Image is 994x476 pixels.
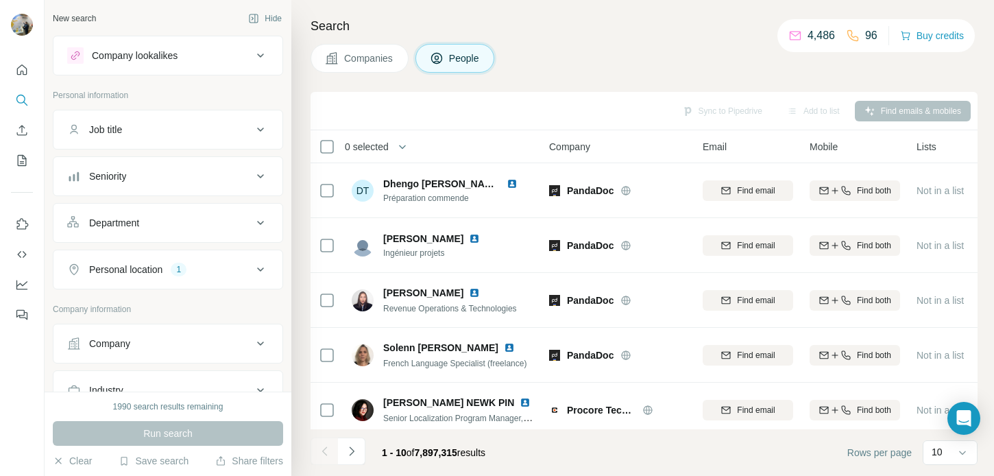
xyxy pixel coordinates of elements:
[383,232,463,246] span: [PERSON_NAME]
[344,51,394,65] span: Companies
[383,192,534,204] span: Préparation commende
[810,180,900,201] button: Find both
[53,253,282,286] button: Personal location1
[11,302,33,327] button: Feedback
[549,350,560,361] img: Logo of PandaDoc
[383,412,548,423] span: Senior Localization Program Manager, EMEA
[171,263,186,276] div: 1
[383,286,463,300] span: [PERSON_NAME]
[383,359,526,368] span: French Language Specialist (freelance)
[345,140,389,154] span: 0 selected
[810,345,900,366] button: Find both
[703,400,793,420] button: Find email
[810,400,900,420] button: Find both
[449,51,481,65] span: People
[89,123,122,136] div: Job title
[53,39,282,72] button: Company lookalikes
[549,295,560,306] img: Logo of PandaDoc
[703,140,727,154] span: Email
[932,445,943,459] p: 10
[53,374,282,407] button: Industry
[567,239,614,252] span: PandaDoc
[917,405,964,416] span: Not in a list
[11,242,33,267] button: Use Surfe API
[53,12,96,25] div: New search
[917,295,964,306] span: Not in a list
[352,289,374,311] img: Avatar
[549,405,560,416] img: Logo of Procore Technologies
[113,401,223,413] div: 1990 search results remaining
[810,235,900,256] button: Find both
[383,341,498,355] span: Solenn [PERSON_NAME]
[53,327,282,360] button: Company
[89,216,139,230] div: Department
[415,447,457,458] span: 7,897,315
[810,290,900,311] button: Find both
[847,446,912,460] span: Rows per page
[469,287,480,298] img: LinkedIn logo
[900,26,964,45] button: Buy credits
[53,89,283,102] p: Personal information
[383,396,514,409] span: [PERSON_NAME] NEWK PIN
[917,240,964,251] span: Not in a list
[382,447,407,458] span: 1 - 10
[703,290,793,311] button: Find email
[703,345,793,366] button: Find email
[857,239,891,252] span: Find both
[947,402,980,435] div: Open Intercom Messenger
[383,304,517,313] span: Revenue Operations & Technologies
[11,212,33,237] button: Use Surfe on LinkedIn
[89,383,123,397] div: Industry
[11,88,33,112] button: Search
[567,348,614,362] span: PandaDoc
[11,148,33,173] button: My lists
[549,185,560,196] img: Logo of PandaDoc
[53,206,282,239] button: Department
[338,438,365,465] button: Navigate to next page
[917,350,964,361] span: Not in a list
[89,337,130,350] div: Company
[383,247,496,259] span: Ingénieur projets
[239,8,291,29] button: Hide
[352,344,374,366] img: Avatar
[407,447,415,458] span: of
[737,404,775,416] span: Find email
[857,185,891,197] span: Find both
[11,58,33,82] button: Quick start
[549,140,590,154] span: Company
[53,303,283,316] p: Company information
[53,454,92,468] button: Clear
[382,447,485,458] span: results
[567,403,635,417] span: Procore Technologies
[737,349,775,361] span: Find email
[567,184,614,198] span: PandaDoc
[917,140,936,154] span: Lists
[737,294,775,307] span: Find email
[567,294,614,307] span: PandaDoc
[11,118,33,143] button: Enrich CSV
[89,263,162,276] div: Personal location
[810,140,838,154] span: Mobile
[352,180,374,202] div: DT
[89,169,126,183] div: Seniority
[865,27,877,44] p: 96
[857,349,891,361] span: Find both
[857,404,891,416] span: Find both
[917,185,964,196] span: Not in a list
[352,235,374,257] img: Avatar
[92,49,178,62] div: Company lookalikes
[520,397,531,408] img: LinkedIn logo
[383,178,585,189] span: Dhengo [PERSON_NAME] [PERSON_NAME]
[352,399,374,421] img: Avatar
[11,272,33,297] button: Dashboard
[311,16,978,36] h4: Search
[504,342,515,353] img: LinkedIn logo
[737,185,775,197] span: Find email
[119,454,189,468] button: Save search
[11,14,33,36] img: Avatar
[53,160,282,193] button: Seniority
[737,239,775,252] span: Find email
[53,113,282,146] button: Job title
[469,233,480,244] img: LinkedIn logo
[215,454,283,468] button: Share filters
